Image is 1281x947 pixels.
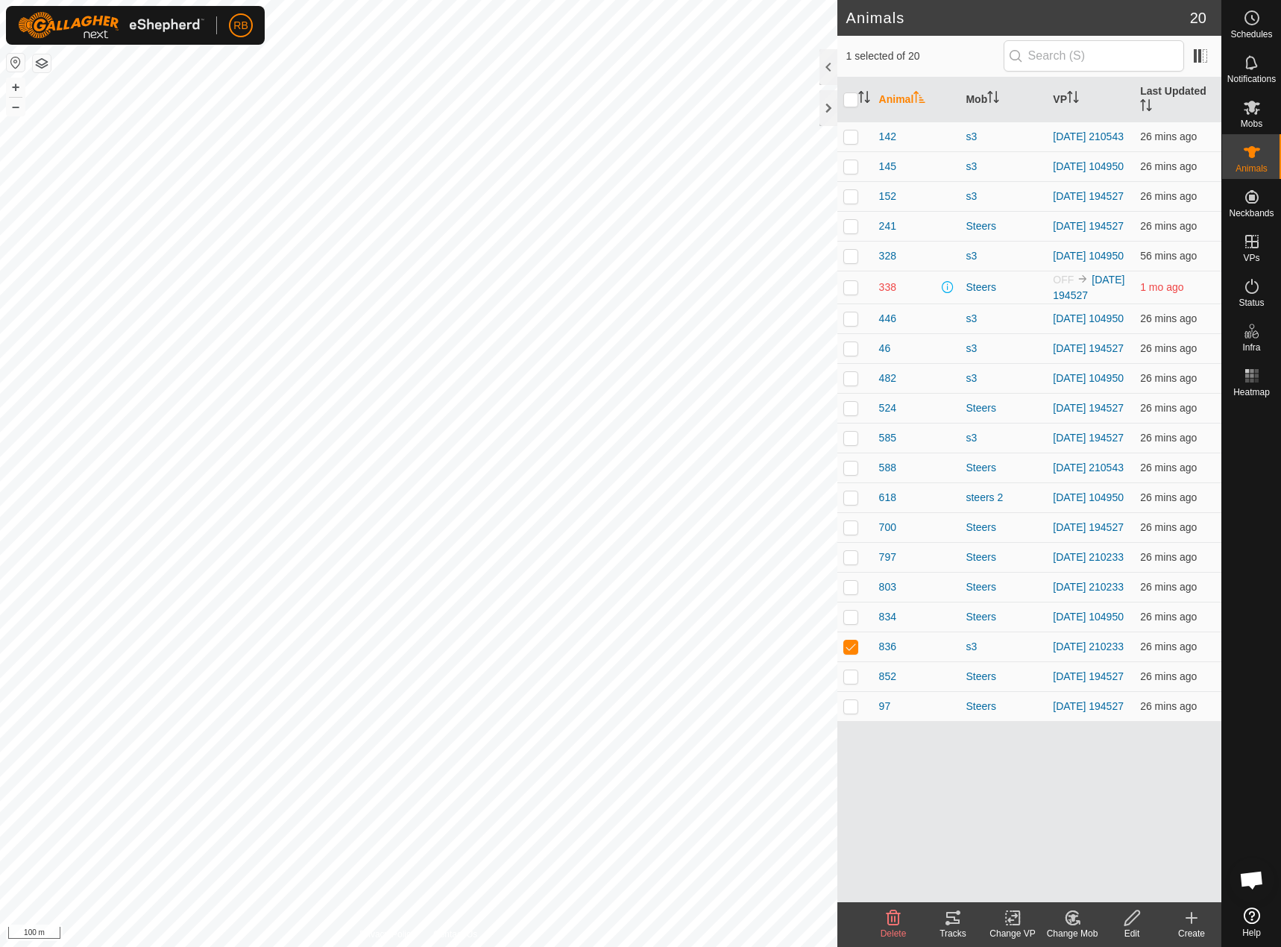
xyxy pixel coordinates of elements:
[7,98,25,116] button: –
[1053,372,1124,384] a: [DATE] 104950
[1042,927,1102,940] div: Change Mob
[1053,611,1124,623] a: [DATE] 104950
[1236,164,1268,173] span: Animals
[1053,160,1124,172] a: [DATE] 104950
[1222,902,1281,943] a: Help
[1140,250,1197,262] span: 29 Aug 2025, 11:03 am
[966,129,1041,145] div: s3
[966,159,1041,174] div: s3
[879,520,896,535] span: 700
[879,371,896,386] span: 482
[1140,220,1197,232] span: 29 Aug 2025, 11:33 am
[879,430,896,446] span: 585
[879,218,896,234] span: 241
[879,579,896,595] span: 803
[1140,190,1197,202] span: 29 Aug 2025, 11:33 am
[1140,101,1152,113] p-sorticon: Activate to sort
[1102,927,1162,940] div: Edit
[1233,388,1270,397] span: Heatmap
[846,9,1190,27] h2: Animals
[1053,521,1124,533] a: [DATE] 194527
[1134,78,1221,122] th: Last Updated
[1140,581,1197,593] span: 29 Aug 2025, 11:33 am
[879,189,896,204] span: 152
[1140,551,1197,563] span: 29 Aug 2025, 11:33 am
[966,189,1041,204] div: s3
[1053,274,1124,301] a: [DATE] 194527
[879,550,896,565] span: 797
[1053,130,1124,142] a: [DATE] 210543
[1241,119,1262,128] span: Mobs
[18,12,204,39] img: Gallagher Logo
[966,311,1041,327] div: s3
[966,639,1041,655] div: s3
[1230,858,1274,902] a: Open chat
[879,280,896,295] span: 338
[1053,402,1124,414] a: [DATE] 194527
[966,341,1041,356] div: s3
[233,18,248,34] span: RB
[1140,521,1197,533] span: 29 Aug 2025, 11:33 am
[1067,93,1079,105] p-sorticon: Activate to sort
[879,490,896,506] span: 618
[983,927,1042,940] div: Change VP
[913,93,925,105] p-sorticon: Activate to sort
[7,54,25,72] button: Reset Map
[1243,254,1259,262] span: VPs
[1140,611,1197,623] span: 29 Aug 2025, 11:33 am
[879,159,896,174] span: 145
[879,460,896,476] span: 588
[966,669,1041,685] div: Steers
[1140,402,1197,414] span: 29 Aug 2025, 11:33 am
[1140,491,1197,503] span: 29 Aug 2025, 11:33 am
[1053,670,1124,682] a: [DATE] 194527
[1140,130,1197,142] span: 29 Aug 2025, 11:33 am
[1004,40,1184,72] input: Search (S)
[966,550,1041,565] div: Steers
[923,927,983,940] div: Tracks
[879,311,896,327] span: 446
[879,400,896,416] span: 524
[359,928,415,941] a: Privacy Policy
[846,48,1004,64] span: 1 selected of 20
[881,928,907,939] span: Delete
[1053,312,1124,324] a: [DATE] 104950
[1242,928,1261,937] span: Help
[966,430,1041,446] div: s3
[1053,551,1124,563] a: [DATE] 210233
[1053,491,1124,503] a: [DATE] 104950
[1227,75,1276,84] span: Notifications
[987,93,999,105] p-sorticon: Activate to sort
[966,699,1041,714] div: Steers
[1140,641,1197,652] span: 29 Aug 2025, 11:33 am
[1140,462,1197,474] span: 29 Aug 2025, 11:33 am
[858,93,870,105] p-sorticon: Activate to sort
[966,460,1041,476] div: Steers
[1053,190,1124,202] a: [DATE] 194527
[1140,670,1197,682] span: 29 Aug 2025, 11:33 am
[1053,641,1124,652] a: [DATE] 210233
[966,371,1041,386] div: s3
[1140,432,1197,444] span: 29 Aug 2025, 11:33 am
[1053,274,1074,286] span: OFF
[1047,78,1134,122] th: VP
[1229,209,1274,218] span: Neckbands
[433,928,477,941] a: Contact Us
[1053,581,1124,593] a: [DATE] 210233
[879,669,896,685] span: 852
[966,400,1041,416] div: Steers
[966,218,1041,234] div: Steers
[966,520,1041,535] div: Steers
[1190,7,1206,29] span: 20
[879,699,891,714] span: 97
[1140,342,1197,354] span: 29 Aug 2025, 11:33 am
[1230,30,1272,39] span: Schedules
[1053,342,1124,354] a: [DATE] 194527
[1140,700,1197,712] span: 29 Aug 2025, 11:33 am
[966,490,1041,506] div: steers 2
[879,248,896,264] span: 328
[966,248,1041,264] div: s3
[879,341,891,356] span: 46
[966,280,1041,295] div: Steers
[1053,700,1124,712] a: [DATE] 194527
